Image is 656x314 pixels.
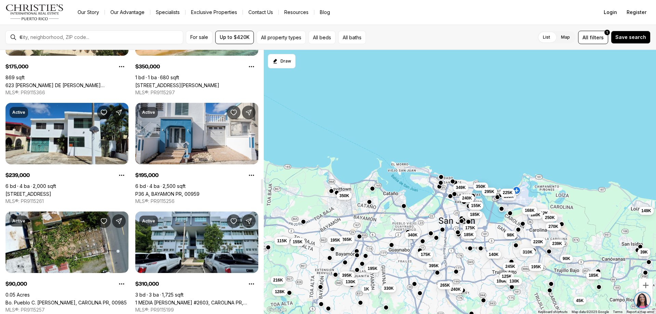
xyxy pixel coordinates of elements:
button: 216K [271,276,286,284]
button: 155K [468,202,484,210]
button: Property options [115,277,128,291]
button: Up to $420K [215,31,254,44]
span: All [583,34,588,41]
img: be3d4b55-7850-4bcb-9297-a2f9cd376e78.png [4,4,20,20]
label: List [537,31,556,43]
span: 155K [293,239,303,245]
a: Bo. Pueblo C. PEDRO ARZUAGA, CAROLINA PR, 00985 [5,300,127,305]
a: 2305 LAUREL #703, SAN JUAN PR, 00913 [135,82,219,88]
a: Our Story [72,8,105,17]
span: 130K [509,278,519,284]
button: 265K [339,235,355,244]
span: 245K [505,264,515,269]
button: Save Property: 115-A17 CALLE 73 [97,106,111,119]
button: 349K [453,183,468,192]
span: 149K [641,208,651,214]
span: filters [590,34,604,41]
a: Blog [314,8,336,17]
button: 350K [337,192,352,200]
button: Save Property: 1 MEDIA LUNA #2603 [227,214,241,228]
span: 395K [429,263,439,269]
span: 180K [531,212,541,218]
button: 330K [381,284,397,292]
button: 155K [290,238,305,246]
button: 185K [586,271,601,279]
a: Specialists [150,8,185,17]
button: 140K [486,250,502,259]
button: 245K [503,262,518,271]
button: Share Property [112,214,126,228]
a: Report a map error [627,310,654,314]
button: All property types [257,31,306,44]
span: 350K [476,184,486,189]
button: Property options [115,168,128,182]
span: 140K [489,252,499,257]
p: Active [12,218,25,224]
button: Contact Us [243,8,278,17]
label: Map [556,31,575,43]
button: 1K [361,285,372,293]
span: 265K [342,237,352,242]
button: 168K [522,206,537,215]
button: 395K [339,271,355,279]
button: 195K [529,263,544,271]
a: Resources [279,8,314,17]
button: 310K [520,248,535,256]
span: 115K [277,238,287,244]
span: 212K [538,210,548,216]
span: 350K [339,193,349,199]
span: 39K [640,249,648,255]
span: 270K [548,224,558,229]
span: Register [627,10,646,15]
button: Allfilters1 [578,31,608,44]
span: 250K [545,215,555,220]
span: 349K [456,185,466,190]
button: 250K [542,214,558,222]
button: 125K [499,272,515,281]
button: All baths [338,31,366,44]
button: 185K [461,231,477,239]
span: 155K [471,203,481,208]
span: 395K [342,273,352,278]
button: 350K [473,182,489,191]
a: 623 PONCE DE LEÓN #1201B, SAN JUAN PR, 00917 [5,82,128,88]
button: 90K [560,255,573,263]
a: P36 A, BAYAMON PR, 00959 [135,191,200,197]
button: 225K [500,189,515,197]
a: Exclusive Properties [186,8,243,17]
span: 125K [502,274,512,279]
button: 128K [272,288,287,296]
button: 115K [274,237,290,245]
button: Register [623,5,651,19]
button: For sale [186,31,213,44]
button: 195K [328,236,343,244]
button: Start drawing [268,54,296,68]
span: Login [604,10,617,15]
button: Save search [611,31,651,44]
button: Property options [245,60,258,73]
span: 195K [330,237,340,243]
button: Save Property: P36 A [227,106,241,119]
span: 175K [421,252,430,257]
button: 220K [531,238,546,246]
button: 150K [501,192,517,201]
span: 265K [440,283,450,288]
button: Property options [245,168,258,182]
span: 310K [523,249,533,255]
button: 240K [448,285,464,293]
span: 128K [275,289,285,295]
button: 395K [426,262,441,270]
p: Active [142,110,155,115]
span: 195K [368,266,378,271]
button: 98K [504,231,517,239]
a: Terms (opens in new tab) [613,310,623,314]
span: 220K [533,239,543,245]
span: 130K [345,279,355,285]
span: 185K [589,273,599,278]
button: Property options [245,277,258,291]
span: For sale [190,35,208,40]
button: 195K [365,264,380,273]
button: 130K [507,277,522,285]
button: 295K [482,188,497,196]
span: 340K [408,232,418,238]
